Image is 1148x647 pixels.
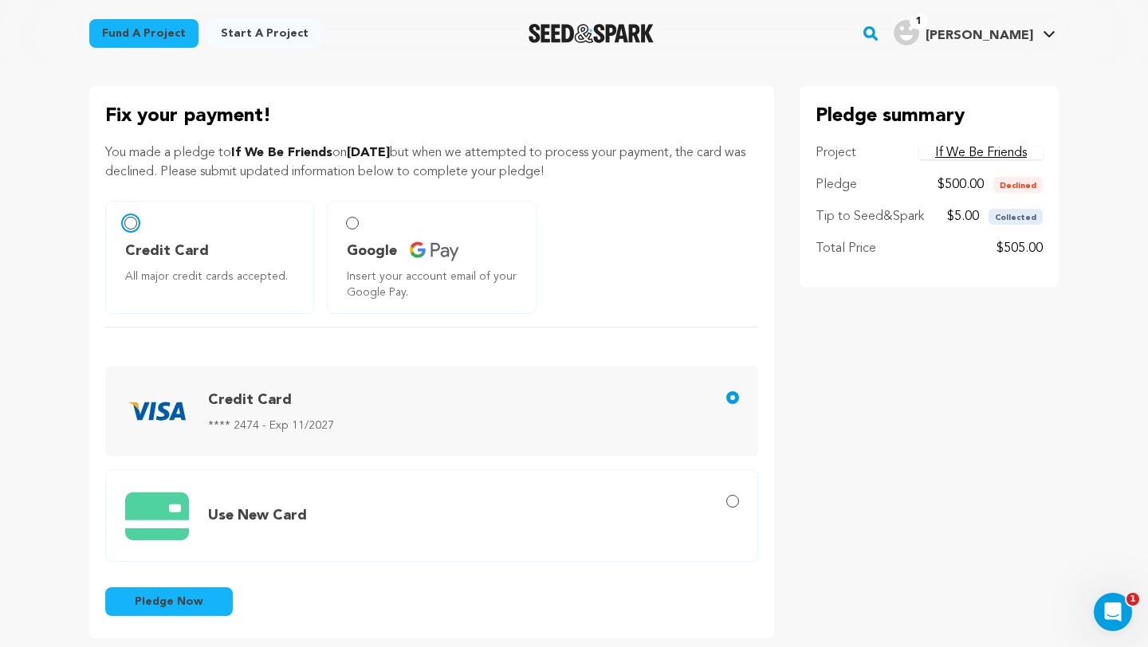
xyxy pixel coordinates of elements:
[529,24,654,43] img: Seed&Spark Logo Dark Mode
[816,207,924,226] p: Tip to Seed&Spark
[105,143,758,182] p: You made a pledge to on but when we attempted to process your payment, the card was declined. Ple...
[208,19,321,48] a: Start a project
[816,239,876,258] p: Total Price
[816,102,1043,131] p: Pledge summary
[993,177,1043,193] span: Declined
[1094,593,1132,631] iframe: Intercom live chat
[816,175,857,194] p: Pledge
[89,19,199,48] a: Fund a project
[919,147,1043,159] a: If We Be Friends
[105,102,758,131] p: Fix your payment!
[410,241,459,261] img: credit card icons
[894,20,1033,45] div: Michele A.'s Profile
[347,240,397,262] span: Google
[231,147,332,159] span: If We Be Friends
[1126,593,1139,606] span: 1
[208,508,307,523] span: Use New Card
[938,178,984,191] span: $500.00
[125,269,301,284] span: All major credit cards accepted.
[926,29,1033,42] span: [PERSON_NAME]
[125,483,189,548] img: credit card icons
[105,587,233,616] button: Pledge Now
[125,379,189,443] img: Visa icons
[947,210,979,223] span: $5.00
[894,20,919,45] img: user.png
[890,17,1059,50] span: Michele A.'s Profile
[529,24,654,43] a: Seed&Spark Homepage
[125,240,209,262] span: Credit Card
[347,269,522,300] span: Insert your account email of your Google Pay.
[890,17,1059,45] a: Michele A.'s Profile
[347,147,390,159] span: [DATE]
[997,239,1043,258] p: $505.00
[816,143,856,163] p: Project
[910,14,928,29] span: 1
[989,209,1043,225] span: Collected
[135,594,203,610] span: Pledge Now
[208,393,292,407] span: Credit Card
[208,418,334,433] span: **** 2474 - Exp 11/2027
